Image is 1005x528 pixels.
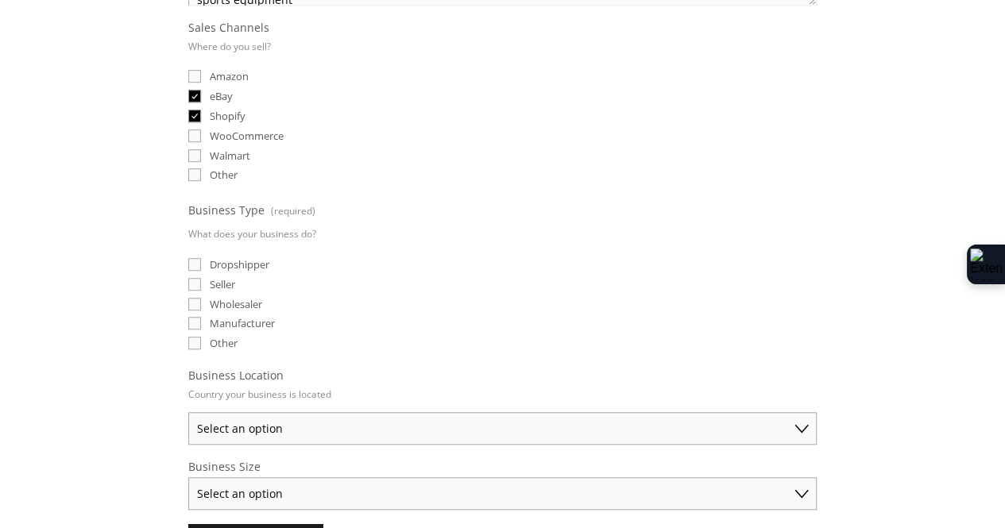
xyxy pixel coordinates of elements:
input: Other [188,337,201,349]
input: WooCommerce [188,129,201,142]
p: Country your business is located [188,383,331,406]
span: Shopify [210,109,245,123]
span: Dropshipper [210,257,269,272]
span: eBay [210,89,233,103]
span: Business Location [188,368,284,383]
input: Seller [188,278,201,291]
select: Business Location [188,412,817,445]
input: Other [188,168,201,181]
span: (required) [270,199,315,222]
input: Manufacturer [188,317,201,330]
input: eBay [188,90,201,102]
input: Shopify [188,110,201,122]
input: Dropshipper [188,258,201,271]
span: Walmart [210,148,250,163]
p: Where do you sell? [188,35,271,58]
span: Sales Channels [188,20,269,35]
span: Manufacturer [210,316,275,330]
span: Other [210,336,238,350]
p: What does your business do? [188,222,316,245]
span: Business Type [188,202,265,218]
span: Other [210,168,238,182]
input: Wholesaler [188,298,201,310]
span: Amazon [210,69,249,83]
span: Seller [210,277,235,291]
input: Amazon [188,70,201,83]
img: Extension Icon [970,249,1002,280]
select: Business Size [188,477,817,510]
span: WooCommerce [210,129,284,143]
span: Business Size [188,459,261,474]
input: Walmart [188,149,201,162]
span: Wholesaler [210,297,262,311]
